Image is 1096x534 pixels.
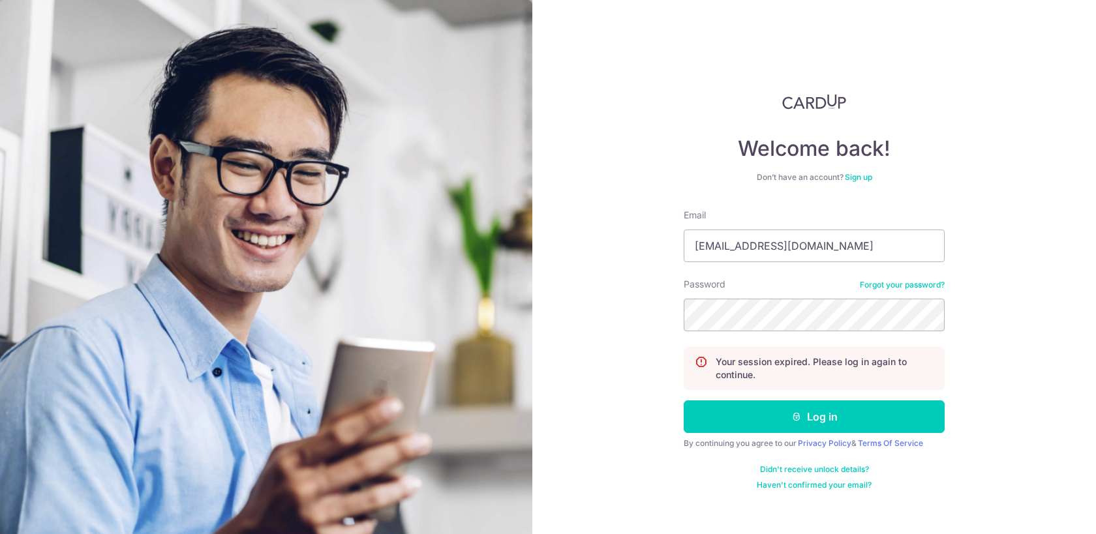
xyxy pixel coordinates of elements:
p: Your session expired. Please log in again to continue. [716,355,934,381]
label: Password [684,278,725,291]
keeper-lock: Open Keeper Popup [919,238,934,254]
img: CardUp Logo [782,94,846,110]
a: Privacy Policy [798,438,851,448]
a: Haven't confirmed your email? [757,480,872,490]
a: Sign up [845,172,872,182]
h4: Welcome back! [684,136,945,162]
button: Log in [684,400,945,433]
a: Forgot your password? [860,280,945,290]
div: By continuing you agree to our & [684,438,945,449]
a: Didn't receive unlock details? [760,464,869,475]
label: Email [684,209,706,222]
a: Terms Of Service [858,438,923,448]
input: Enter your Email [684,230,945,262]
div: Don’t have an account? [684,172,945,183]
keeper-lock: Open Keeper Popup [919,307,934,323]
